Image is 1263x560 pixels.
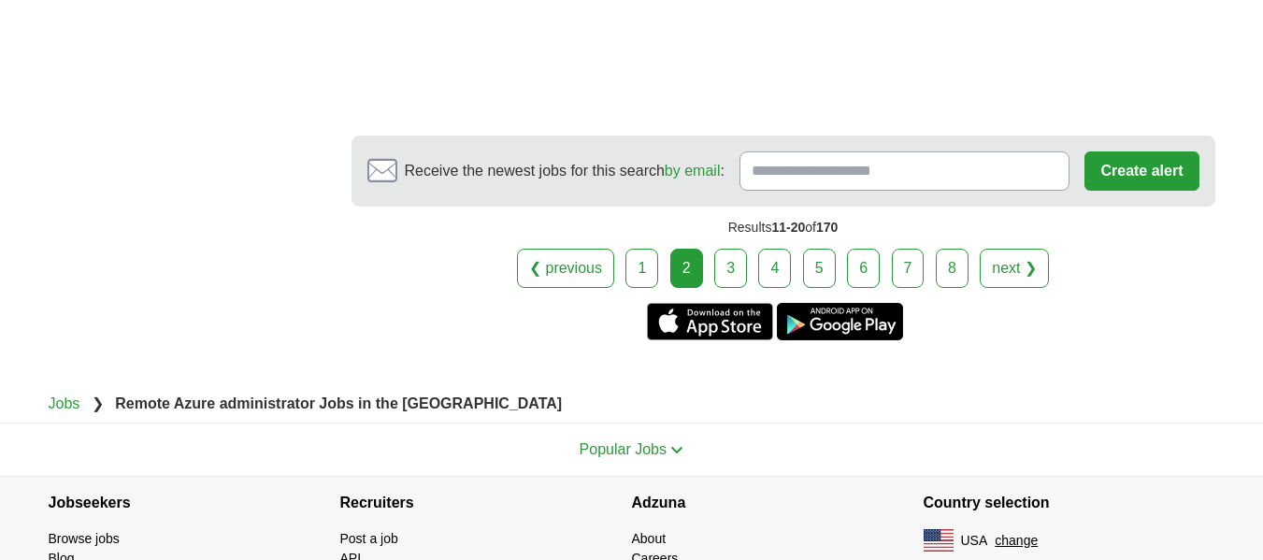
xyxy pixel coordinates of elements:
[995,531,1038,551] button: change
[340,531,398,546] a: Post a job
[632,531,667,546] a: About
[670,446,683,454] img: toggle icon
[758,249,791,288] a: 4
[49,395,80,411] a: Jobs
[816,220,838,235] span: 170
[92,395,104,411] span: ❯
[580,441,667,457] span: Popular Jobs
[405,160,725,182] span: Receive the newest jobs for this search :
[352,207,1215,249] div: Results of
[803,249,836,288] a: 5
[961,531,988,551] span: USA
[924,529,954,552] img: US flag
[665,163,721,179] a: by email
[936,249,969,288] a: 8
[670,249,703,288] div: 2
[1084,151,1198,191] button: Create alert
[714,249,747,288] a: 3
[847,249,880,288] a: 6
[777,303,903,340] a: Get the Android app
[647,303,773,340] a: Get the iPhone app
[980,249,1049,288] a: next ❯
[49,531,120,546] a: Browse jobs
[517,249,614,288] a: ❮ previous
[924,477,1215,529] h4: Country selection
[892,249,925,288] a: 7
[115,395,562,411] strong: Remote Azure administrator Jobs in the [GEOGRAPHIC_DATA]
[771,220,805,235] span: 11-20
[625,249,658,288] a: 1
